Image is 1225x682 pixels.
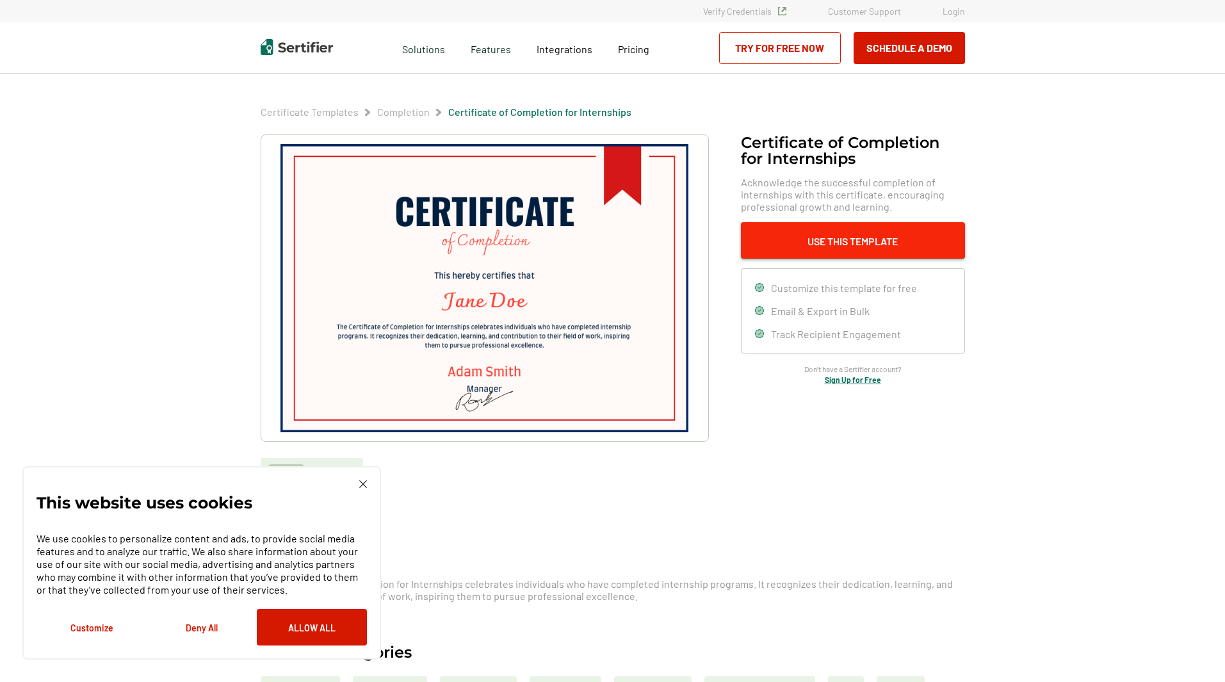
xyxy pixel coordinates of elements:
[943,6,965,17] a: Login
[771,328,901,340] span: Track Recipient Engagement
[448,106,631,118] a: Certificate of Completion​ for Internships
[280,144,688,432] img: Certificate of Completion​ for Internships
[261,39,333,55] img: Sertifier | Digital Credentialing Platform
[854,32,965,64] button: Schedule a Demo
[804,363,902,375] span: Don’t have a Sertifier account?
[261,644,412,660] h2: Related Categories
[771,282,917,294] span: Customize this template for free
[825,375,881,384] a: Sign Up for Free
[828,6,901,17] a: Customer Support
[537,40,592,56] a: Integrations
[261,106,631,118] div: Breadcrumb
[771,305,870,317] span: Email & Export in Bulk
[471,40,511,56] span: Features
[261,106,359,118] a: Certificate Templates
[359,480,367,488] img: Cookie Popup Close
[741,134,965,166] h1: Certificate of Completion​ for Internships
[618,40,649,56] a: Pricing
[402,40,445,56] span: Solutions
[147,609,257,645] button: Deny All
[37,609,147,645] button: Customize
[257,609,367,645] button: Allow All
[703,6,786,17] a: Verify Credentials
[377,106,430,118] a: Completion
[1161,621,1225,682] iframe: Chat Widget
[537,43,592,55] span: Integrations
[741,222,965,259] button: Use This Template
[618,43,649,55] span: Pricing
[741,176,965,213] span: Acknowledge the successful completion of internships with this certificate, encouraging professio...
[37,496,252,509] p: This website uses cookies
[778,7,786,15] img: Verified
[719,32,841,64] a: Try for Free Now
[261,578,953,602] span: The Certificate of Completion for Internships celebrates individuals who have completed internshi...
[37,532,367,596] p: We use cookies to personalize content and ads, to provide social media features and to analyze ou...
